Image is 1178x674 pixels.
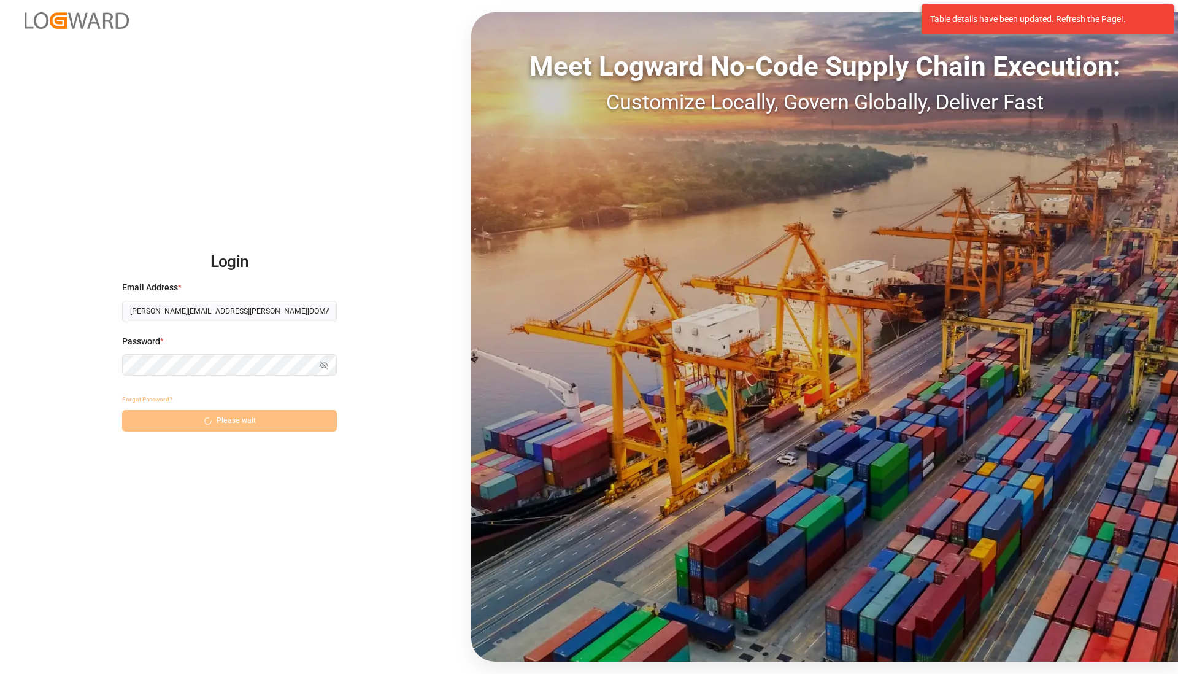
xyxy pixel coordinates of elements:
[122,242,337,282] h2: Login
[122,301,337,322] input: Enter your email
[930,13,1156,26] div: Table details have been updated. Refresh the Page!.
[471,87,1178,118] div: Customize Locally, Govern Globally, Deliver Fast
[471,46,1178,87] div: Meet Logward No-Code Supply Chain Execution:
[25,12,129,29] img: Logward_new_orange.png
[122,281,178,294] span: Email Address
[122,335,160,348] span: Password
